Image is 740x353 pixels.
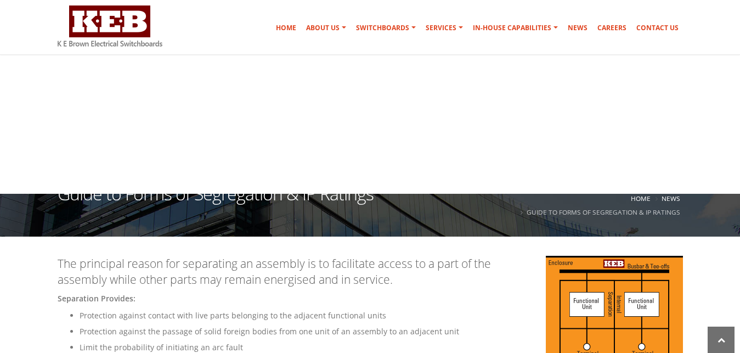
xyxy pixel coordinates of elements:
a: Services [421,17,467,39]
a: News [563,17,592,39]
img: K E Brown Electrical Switchboards [58,5,162,47]
a: In-house Capabilities [468,17,562,39]
h1: Guide to Forms of Segregation & IP Ratings [58,185,374,216]
a: About Us [302,17,351,39]
a: News [662,194,680,203]
a: Home [272,17,301,39]
a: Careers [593,17,631,39]
a: Home [631,194,651,203]
li: Guide to Forms of Segregation & IP Ratings [518,205,680,219]
h5: Separation provides: [58,294,683,304]
p: The principal reason for separating an assembly is to facilitate access to a part of the assembly... [58,256,683,288]
a: Contact Us [632,17,683,39]
li: Protection against contact with live parts belonging to the adjacent functional units [80,309,683,322]
a: Switchboards [352,17,420,39]
li: Protection against the passage of solid foreign bodies from one unit of an assembly to an adjacen... [80,325,683,338]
